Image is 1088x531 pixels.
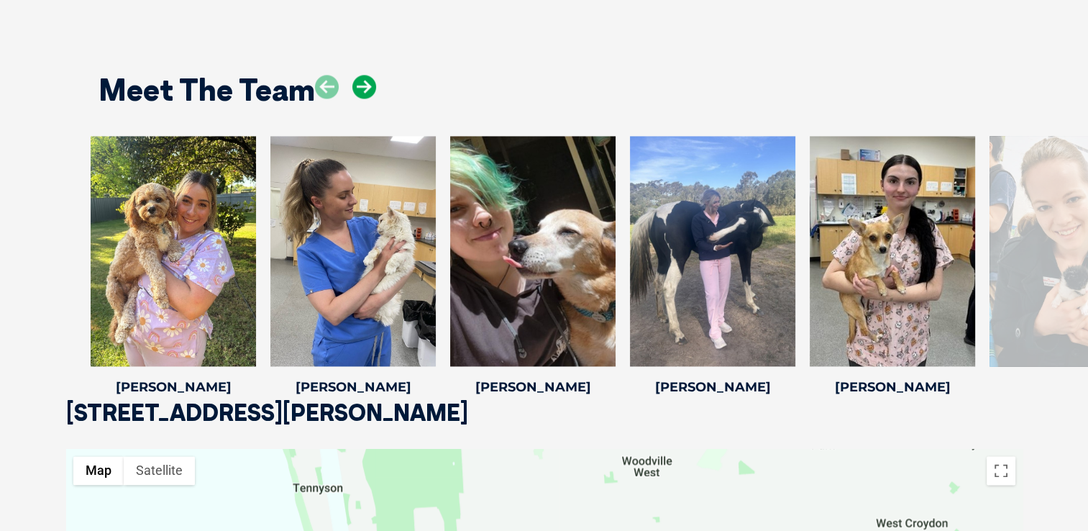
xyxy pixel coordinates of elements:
[630,381,795,394] h4: [PERSON_NAME]
[987,456,1015,485] button: Toggle fullscreen view
[73,456,124,485] button: Show street map
[270,381,436,394] h4: [PERSON_NAME]
[99,75,315,105] h2: Meet The Team
[124,456,195,485] button: Show satellite imagery
[91,381,256,394] h4: [PERSON_NAME]
[450,381,616,394] h4: [PERSON_NAME]
[810,381,975,394] h4: [PERSON_NAME]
